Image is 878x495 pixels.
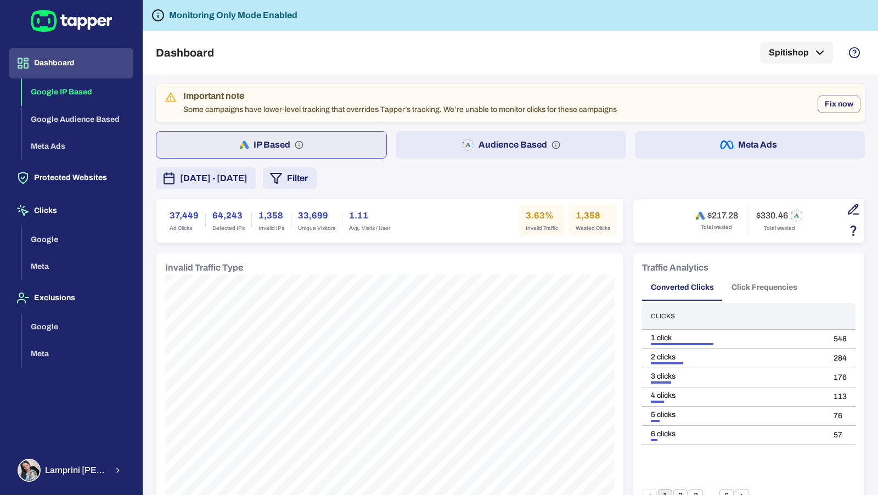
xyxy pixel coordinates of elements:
[576,209,610,222] h6: 1,358
[170,209,199,222] h6: 37,449
[9,454,133,486] button: Lamprini ReppaLamprini [PERSON_NAME]
[22,261,133,271] a: Meta
[9,292,133,302] a: Exclusions
[9,205,133,215] a: Clicks
[642,303,825,330] th: Clicks
[651,410,816,420] div: 5 clicks
[165,261,243,274] h6: Invalid Traffic Type
[825,368,856,387] td: 176
[22,141,133,150] a: Meta Ads
[19,460,40,481] img: Lamprini Reppa
[764,224,795,232] span: Total wasted
[707,210,738,221] h6: $217.28
[295,140,303,149] svg: IP based: Search, Display, and Shopping.
[760,42,833,64] button: Spitishop
[818,95,860,113] button: Fix now
[183,87,617,119] div: Some campaigns have lower-level tracking that overrides Tapper’s tracking. We’re unable to monito...
[9,283,133,313] button: Exclusions
[263,167,317,189] button: Filter
[825,330,856,349] td: 548
[825,426,856,445] td: 57
[349,209,390,222] h6: 1.11
[9,172,133,182] a: Protected Websites
[9,195,133,226] button: Clicks
[651,333,816,343] div: 1 click
[723,274,806,301] button: Click Frequencies
[22,106,133,133] button: Google Audience Based
[151,9,165,22] svg: Tapper is not blocking any fraudulent activity for this domain
[298,209,335,222] h6: 33,699
[844,221,863,240] button: Estimation based on the quantity of invalid click x cost-per-click.
[212,209,245,222] h6: 64,243
[651,372,816,381] div: 3 clicks
[9,48,133,78] button: Dashboard
[22,114,133,123] a: Google Audience Based
[156,167,256,189] button: [DATE] - [DATE]
[22,234,133,243] a: Google
[642,274,723,301] button: Converted Clicks
[258,209,284,222] h6: 1,358
[396,131,626,159] button: Audience Based
[298,224,335,232] span: Unique Visitors
[22,226,133,254] button: Google
[22,253,133,280] button: Meta
[45,465,107,476] span: Lamprini [PERSON_NAME]
[551,140,560,149] svg: Audience based: Search, Display, Shopping, Video Performance Max, Demand Generation
[156,131,387,159] button: IP Based
[651,352,816,362] div: 2 clicks
[526,224,558,232] span: Invalid Traffic
[22,133,133,160] button: Meta Ads
[22,348,133,358] a: Meta
[170,224,199,232] span: Ad Clicks
[156,46,214,59] h5: Dashboard
[169,9,297,22] h6: Monitoring Only Mode Enabled
[635,131,865,159] button: Meta Ads
[22,340,133,368] button: Meta
[22,78,133,106] button: Google IP Based
[642,261,708,274] h6: Traffic Analytics
[526,209,558,222] h6: 3.63%
[258,224,284,232] span: Invalid IPs
[22,321,133,330] a: Google
[701,223,732,231] span: Total wasted
[9,162,133,193] button: Protected Websites
[183,91,617,102] div: Important note
[180,172,247,185] span: [DATE] - [DATE]
[212,224,245,232] span: Detected IPs
[756,210,788,221] h6: $330.46
[651,391,816,401] div: 4 clicks
[825,387,856,407] td: 113
[9,58,133,67] a: Dashboard
[825,349,856,368] td: 284
[576,224,610,232] span: Wasted Clicks
[22,87,133,96] a: Google IP Based
[825,407,856,426] td: 76
[22,313,133,341] button: Google
[651,429,816,439] div: 6 clicks
[349,224,390,232] span: Avg. Visits / User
